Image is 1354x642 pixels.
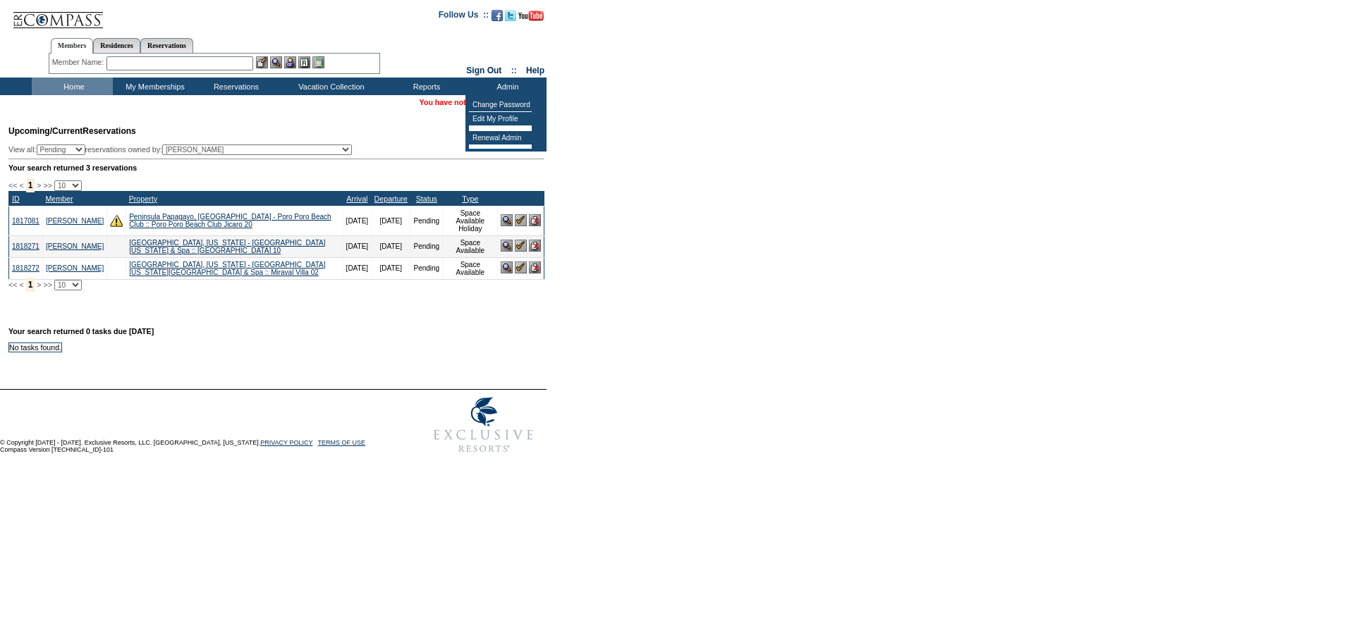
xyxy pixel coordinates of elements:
a: 1818272 [12,264,39,272]
a: Departure [374,195,408,203]
span: 1 [26,178,35,192]
span: << [8,181,17,190]
a: 1818271 [12,242,39,250]
span: < [19,181,23,190]
a: Members [51,38,94,54]
td: Vacation Collection [275,78,384,95]
td: Home [32,78,113,95]
img: Cancel Reservation [529,240,541,252]
span: You have not yet chosen a member. [420,98,547,106]
td: My Memberships [113,78,194,95]
span: >> [43,181,51,190]
a: Peninsula Papagayo, [GEOGRAPHIC_DATA] - Poro Poro Beach Club :: Poro Poro Beach Club Jicaro 20 [129,213,331,228]
td: No tasks found. [9,342,62,352]
a: [GEOGRAPHIC_DATA], [US_STATE] - [GEOGRAPHIC_DATA] [US_STATE][GEOGRAPHIC_DATA] & Spa :: Miraval Vi... [129,261,325,276]
td: Pending [410,206,443,235]
a: Follow us on Twitter [505,14,516,23]
td: [DATE] [343,235,371,257]
a: [PERSON_NAME] [46,217,104,225]
span: :: [511,66,517,75]
a: [PERSON_NAME] [46,242,104,250]
span: > [37,280,41,289]
span: > [37,181,41,190]
a: TERMS OF USE [318,439,366,446]
td: [DATE] [372,235,410,257]
span: Upcoming/Current [8,126,83,136]
div: Member Name: [52,56,106,68]
a: ID [12,195,20,203]
img: View Reservation [501,240,513,252]
img: Exclusive Resorts [420,390,547,460]
img: Impersonate [284,56,296,68]
a: Member [45,195,73,203]
td: Reports [384,78,465,95]
a: Subscribe to our YouTube Channel [518,14,544,23]
img: View [270,56,282,68]
td: [DATE] [343,206,371,235]
a: Property [129,195,157,203]
img: There are insufficient days and/or tokens to cover this reservation [110,214,123,227]
span: 1 [26,278,35,292]
img: Reservations [298,56,310,68]
span: Reservations [8,126,136,136]
img: Confirm Reservation [515,240,527,252]
span: << [8,280,17,289]
a: Help [526,66,544,75]
td: Space Available [443,257,498,279]
td: Change Password [469,98,532,112]
a: 1817081 [12,217,39,225]
a: Arrival [346,195,367,203]
td: [DATE] [372,206,410,235]
img: Cancel Reservation [529,214,541,226]
img: b_calculator.gif [312,56,324,68]
td: Pending [410,257,443,279]
img: Become our fan on Facebook [492,10,503,21]
a: [PERSON_NAME] [46,264,104,272]
td: Admin [465,78,547,95]
a: Sign Out [466,66,501,75]
span: < [19,280,23,289]
a: Reservations [140,38,193,53]
td: [DATE] [343,257,371,279]
img: Cancel Reservation [529,261,541,273]
span: >> [43,280,51,289]
img: Subscribe to our YouTube Channel [518,11,544,21]
img: Confirm Reservation [515,261,527,273]
a: Become our fan on Facebook [492,14,503,23]
td: Space Available Holiday [443,206,498,235]
a: [GEOGRAPHIC_DATA], [US_STATE] - [GEOGRAPHIC_DATA][US_STATE] & Spa :: [GEOGRAPHIC_DATA] 10 [129,239,325,254]
td: Follow Us :: [439,8,489,25]
td: Reservations [194,78,275,95]
div: Your search returned 0 tasks due [DATE] [8,327,548,342]
a: PRIVACY POLICY [260,439,312,446]
img: b_edit.gif [256,56,268,68]
a: Residences [93,38,140,53]
img: Follow us on Twitter [505,10,516,21]
img: View Reservation [501,261,513,273]
td: Edit My Profile [469,112,532,126]
td: Space Available [443,235,498,257]
td: [DATE] [372,257,410,279]
td: Pending [410,235,443,257]
td: Renewal Admin [469,131,532,145]
a: Type [462,195,478,203]
img: View Reservation [501,214,513,226]
img: Confirm Reservation [515,214,527,226]
div: Your search returned 3 reservations [8,163,544,172]
div: View all: reservations owned by: [8,144,358,155]
a: Status [416,195,437,203]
